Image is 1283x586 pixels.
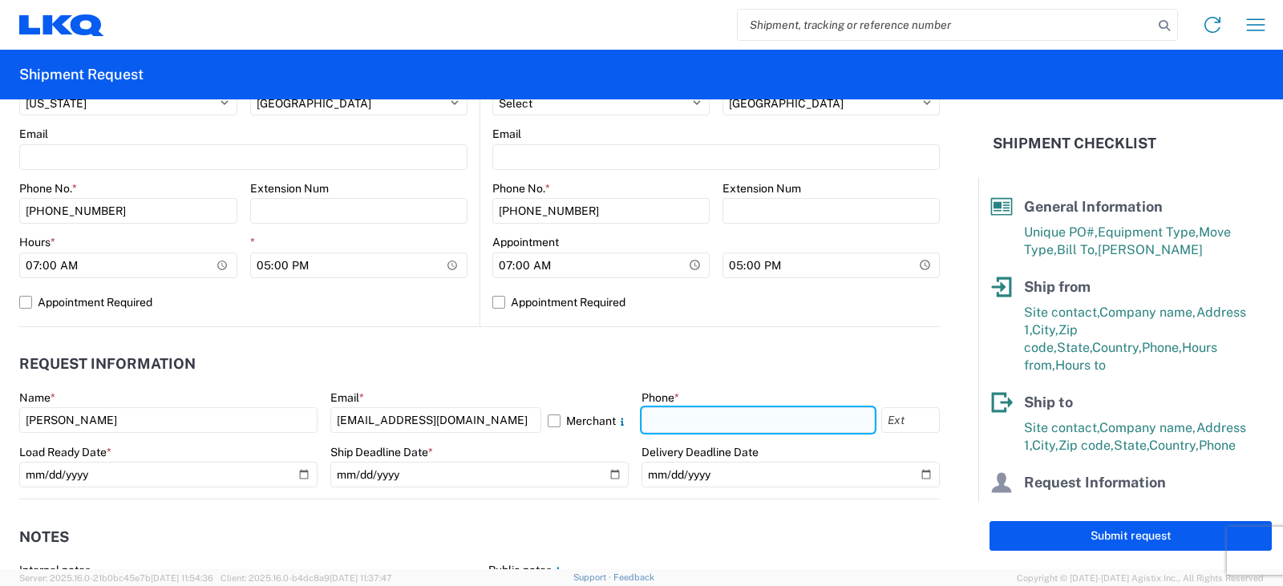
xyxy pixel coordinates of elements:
span: Client: 2025.16.0-b4dc8a9 [221,573,392,583]
label: Appointment [492,235,559,249]
span: Name, [1024,500,1062,515]
label: Phone No. [19,181,77,196]
a: Feedback [613,572,654,582]
span: Phone, [1099,500,1139,515]
span: Copyright © [DATE]-[DATE] Agistix Inc., All Rights Reserved [1017,571,1264,585]
h2: Notes [19,529,69,545]
label: Internal notes [19,563,91,577]
span: Company name, [1099,420,1196,435]
label: Extension Num [722,181,801,196]
label: Load Ready Date [19,445,111,459]
span: [DATE] 11:54:36 [151,573,213,583]
input: Ext [881,407,940,433]
span: [DATE] 11:37:47 [330,573,392,583]
span: General Information [1024,198,1163,215]
span: Hours to [1055,358,1106,373]
label: Ship Deadline Date [330,445,433,459]
h2: Shipment Checklist [993,134,1156,153]
span: Request Information [1024,474,1166,491]
h2: Shipment Request [19,65,144,84]
label: Appointment Required [19,289,467,315]
label: Phone No. [492,181,550,196]
span: City, [1032,322,1058,337]
span: Phone [1199,438,1236,453]
label: Extension Num [250,181,329,196]
label: Name [19,390,55,405]
span: State, [1114,438,1149,453]
span: Ship from [1024,278,1091,295]
a: Support [573,572,613,582]
span: Phone, [1142,340,1182,355]
label: Hours [19,235,55,249]
span: Company name, [1099,305,1196,320]
span: Unique PO#, [1024,224,1098,240]
label: Email [19,127,48,141]
span: Ship to [1024,394,1073,410]
button: Submit request [990,521,1272,551]
label: Email [330,390,364,405]
span: City, [1032,438,1058,453]
label: Email [492,127,521,141]
label: Merchant [548,407,629,433]
span: [PERSON_NAME] [1098,242,1203,257]
span: Email, [1062,500,1099,515]
label: Appointment Required [492,289,940,315]
span: Zip code, [1058,438,1114,453]
span: Bill To, [1057,242,1098,257]
span: Equipment Type, [1098,224,1199,240]
span: Country, [1149,438,1199,453]
label: Phone [641,390,679,405]
label: Delivery Deadline Date [641,445,759,459]
span: Site contact, [1024,420,1099,435]
label: Public notes [488,563,565,577]
span: Country, [1092,340,1142,355]
span: Server: 2025.16.0-21b0bc45e7b [19,573,213,583]
span: State, [1057,340,1092,355]
span: Site contact, [1024,305,1099,320]
h2: Request Information [19,356,196,372]
input: Shipment, tracking or reference number [738,10,1153,40]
